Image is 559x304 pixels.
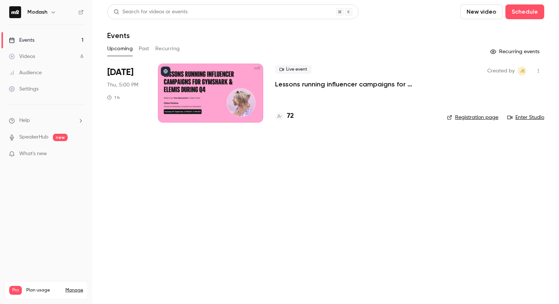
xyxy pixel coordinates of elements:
[275,80,435,89] a: Lessons running influencer campaigns for Gymshark & Elemis during Q4
[9,37,34,44] div: Events
[139,43,149,55] button: Past
[275,111,294,121] a: 72
[447,114,498,121] a: Registration page
[155,43,180,55] button: Recurring
[9,286,22,295] span: Pro
[9,6,21,18] img: Modash
[9,53,35,60] div: Videos
[26,287,61,293] span: Plan usage
[9,69,42,76] div: Audience
[65,287,83,293] a: Manage
[9,85,38,93] div: Settings
[505,4,544,19] button: Schedule
[107,43,133,55] button: Upcoming
[518,66,526,75] span: Jack Eaton
[53,134,68,141] span: new
[460,4,502,19] button: New video
[520,66,525,75] span: JE
[27,8,47,16] h6: Modash
[487,66,515,75] span: Created by
[507,114,544,121] a: Enter Studio
[19,133,48,141] a: SpeakerHub
[19,117,30,124] span: Help
[107,81,138,89] span: Thu, 5:00 PM
[287,111,294,121] h4: 72
[114,8,187,16] div: Search for videos or events
[9,117,84,124] li: help-dropdown-opener
[487,46,544,58] button: Recurring events
[107,95,120,100] div: 1 h
[107,64,146,123] div: Sep 18 Thu, 5:00 PM (Europe/London)
[275,65,312,74] span: Live event
[107,31,130,40] h1: Events
[19,150,47,158] span: What's new
[107,66,133,78] span: [DATE]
